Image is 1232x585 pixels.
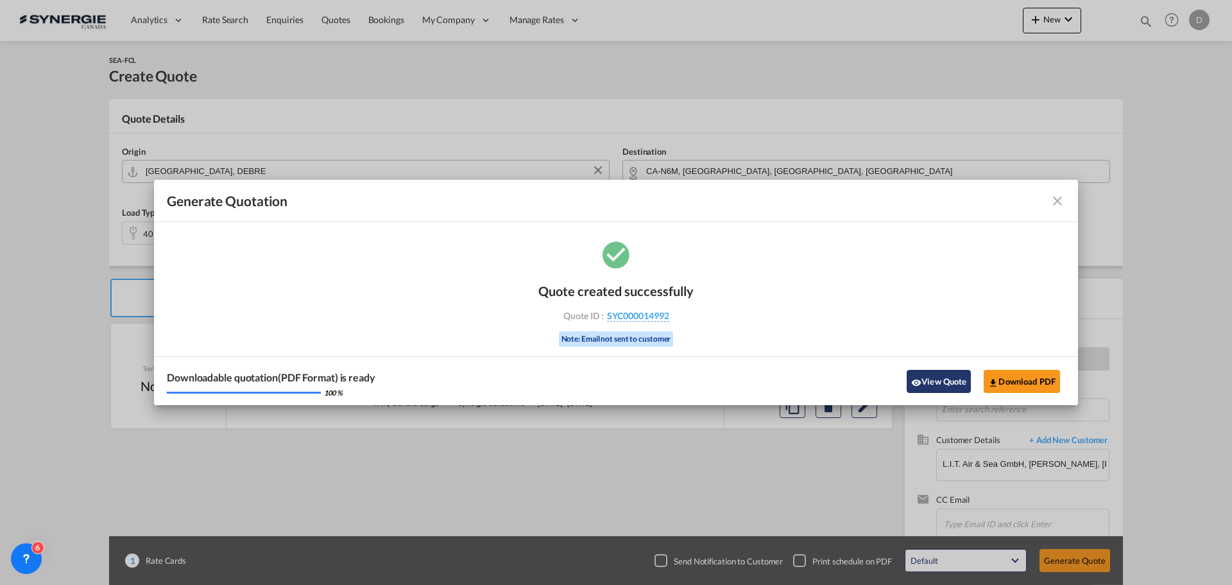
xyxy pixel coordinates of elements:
div: Quote created successfully [538,283,694,299]
md-icon: icon-eye [911,378,921,388]
button: icon-eyeView Quote [907,370,971,393]
div: 100 % [324,388,343,397]
div: Note: Email not sent to customer [559,331,674,347]
md-dialog: Generate Quotation Quote ... [154,180,1078,406]
md-icon: icon-checkbox-marked-circle [600,238,632,270]
button: Download PDF [984,370,1060,393]
md-icon: icon-download [988,378,998,388]
div: Quote ID : [542,310,690,322]
span: SYC000014992 [607,310,669,322]
span: Generate Quotation [167,193,287,209]
div: Downloadable quotation(PDF Format) is ready [167,371,375,385]
md-icon: icon-close fg-AAA8AD cursor m-0 [1050,193,1065,209]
